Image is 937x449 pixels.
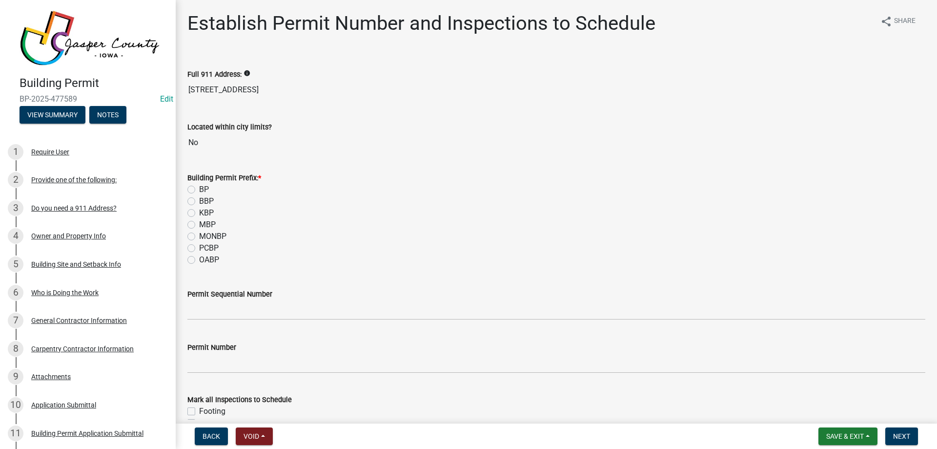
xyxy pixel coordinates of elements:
[8,397,23,413] div: 10
[8,200,23,216] div: 3
[199,406,225,417] label: Footing
[20,10,160,66] img: Jasper County, Iowa
[885,428,918,445] button: Next
[31,176,117,183] div: Provide one of the following:
[199,417,256,429] label: Foundation Wall
[31,261,121,268] div: Building Site and Setback Info
[199,242,219,254] label: PCBP
[187,175,261,182] label: Building Permit Prefix:
[31,233,106,239] div: Owner and Property Info
[20,111,85,119] wm-modal-confirm: Summary
[187,291,272,298] label: Permit Sequential Number
[8,426,23,441] div: 11
[199,207,214,219] label: KBP
[8,341,23,357] div: 8
[8,228,23,244] div: 4
[195,428,228,445] button: Back
[8,285,23,300] div: 6
[873,12,923,31] button: shareShare
[880,16,892,27] i: share
[8,369,23,385] div: 9
[31,402,96,408] div: Application Submittal
[893,432,910,440] span: Next
[199,195,214,207] label: BBP
[199,254,219,266] label: OABP
[31,317,127,324] div: General Contractor Information
[31,373,71,380] div: Attachments
[187,124,272,131] label: Located within city limits?
[31,289,99,296] div: Who is Doing the Work
[160,94,173,104] a: Edit
[199,219,216,231] label: MBP
[31,205,117,212] div: Do you need a 911 Address?
[20,94,156,104] span: BP-2025-477589
[236,428,273,445] button: Void
[187,12,655,35] h1: Establish Permit Number and Inspections to Schedule
[203,432,220,440] span: Back
[8,313,23,328] div: 7
[8,257,23,272] div: 5
[244,432,259,440] span: Void
[199,231,226,242] label: MONBP
[187,397,292,404] label: Mark all Inspections to Schedule
[8,172,23,188] div: 2
[818,428,877,445] button: Save & Exit
[20,106,85,124] button: View Summary
[31,149,69,155] div: Require User
[187,344,236,351] label: Permit Number
[31,430,143,437] div: Building Permit Application Submittal
[187,71,242,78] label: Full 911 Address:
[160,94,173,104] wm-modal-confirm: Edit Application Number
[31,345,134,352] div: Carpentry Contractor Information
[89,111,126,119] wm-modal-confirm: Notes
[20,76,168,90] h4: Building Permit
[826,432,864,440] span: Save & Exit
[244,70,250,77] i: info
[89,106,126,124] button: Notes
[894,16,916,27] span: Share
[8,144,23,160] div: 1
[199,184,209,195] label: BP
